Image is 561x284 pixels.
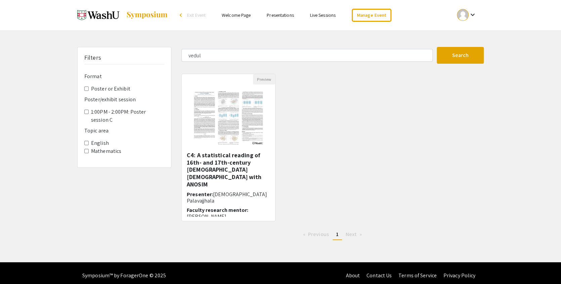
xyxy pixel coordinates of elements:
[77,7,168,23] a: Fall 2024 Undergraduate Research Symposium
[443,272,475,279] a: Privacy Policy
[84,54,101,61] h5: Filters
[187,191,270,204] h6: Presenter:
[187,191,267,204] span: [DEMOGRAPHIC_DATA] Palavajjhala
[84,73,164,79] h6: Format
[398,272,437,279] a: Terms of Service
[346,231,357,238] span: Next
[437,47,484,64] button: Search
[187,207,248,214] span: Faculty research mentor:
[469,11,477,19] mat-icon: Expand account dropdown
[310,12,336,18] a: Live Sessions
[450,7,484,22] button: Expand account dropdown
[84,96,164,103] h6: Poster/exhibit session
[91,139,109,147] label: English
[180,13,184,17] div: arrow_back_ios
[91,108,164,124] label: 1:00PM - 2:00PM: Poster session C
[187,152,270,188] h5: C4: A statistical reading of 16th- and 17th-century [DEMOGRAPHIC_DATA] [DEMOGRAPHIC_DATA] with AN...
[308,231,329,238] span: Previous
[91,147,121,155] label: Mathematics
[366,272,392,279] a: Contact Us
[222,12,251,18] a: Welcome Page
[91,85,130,93] label: Poster or Exhibit
[77,7,119,23] img: Fall 2024 Undergraduate Research Symposium
[336,231,339,238] span: 1
[346,272,360,279] a: About
[5,254,29,279] iframe: Chat
[352,9,391,22] a: Manage Event
[181,74,275,221] div: Open Presentation <p class="ql-align-center">C4: A statistical reading of 16th- and 17th-century ...
[267,12,294,18] a: Presentations
[253,74,275,84] button: Preview
[126,11,168,19] img: Symposium by ForagerOne
[84,127,164,134] h6: Topic area
[181,49,433,62] input: Search Keyword(s) Or Author(s)
[187,213,270,220] p: [PERSON_NAME]
[181,229,484,240] ul: Pagination
[187,12,206,18] span: Exit Event
[186,84,271,152] img: <p class="ql-align-center">C4: A statistical reading of 16th- and 17th-century English sermons wi...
